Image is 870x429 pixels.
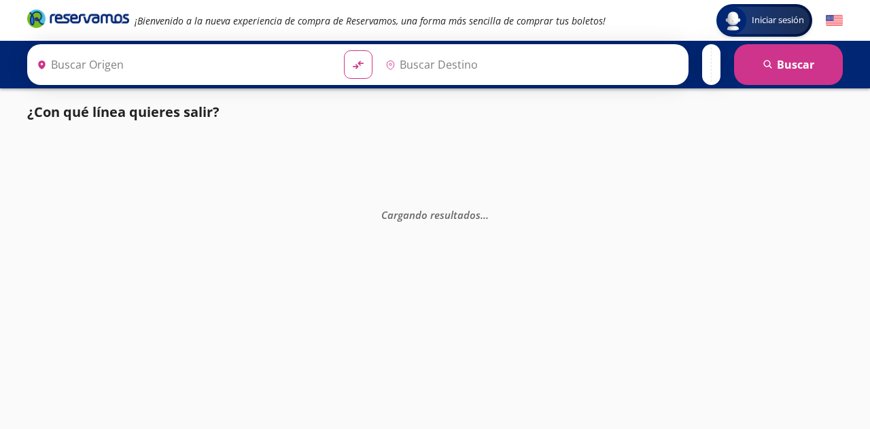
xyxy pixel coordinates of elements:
em: ¡Bienvenido a la nueva experiencia de compra de Reservamos, una forma más sencilla de comprar tus... [135,14,606,27]
input: Buscar Destino [380,48,682,82]
a: Brand Logo [27,8,129,33]
span: . [483,207,486,221]
span: Iniciar sesión [746,14,810,27]
input: Buscar Origen [31,48,333,82]
p: ¿Con qué línea quieres salir? [27,102,220,122]
span: . [486,207,489,221]
span: . [481,207,483,221]
button: Buscar [734,44,843,85]
i: Brand Logo [27,8,129,29]
button: English [826,12,843,29]
em: Cargando resultados [381,207,489,221]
